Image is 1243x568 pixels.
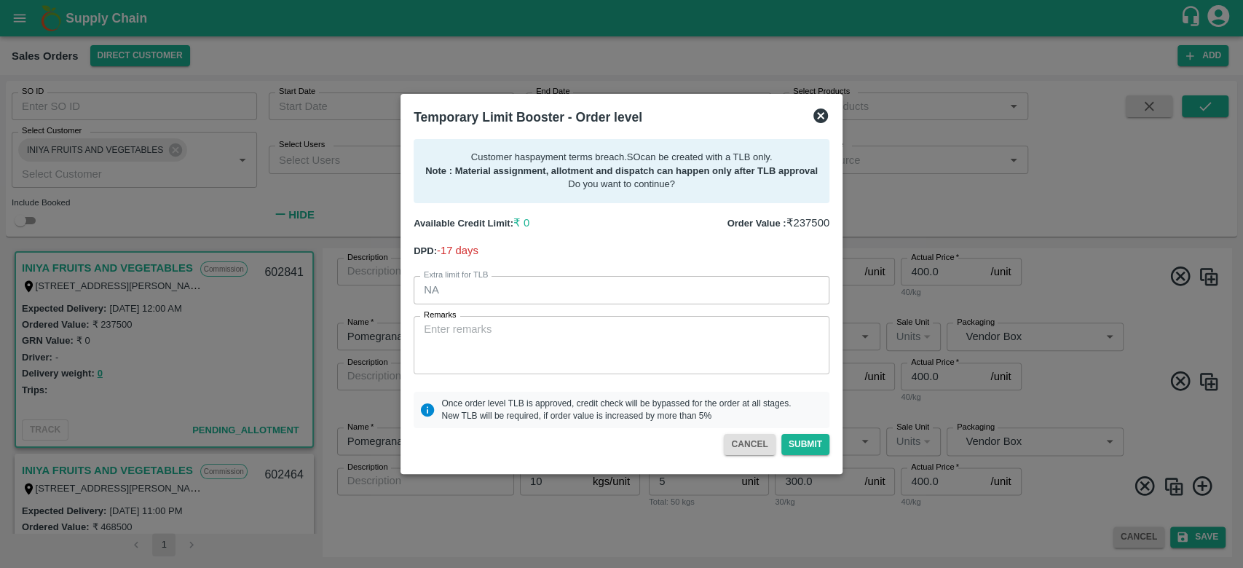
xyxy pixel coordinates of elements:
[425,178,818,192] p: Do you want to continue?
[414,276,829,304] input: NA
[724,434,775,455] button: CANCEL
[425,151,818,165] p: Customer has payment terms breach . SO can be created with a TLB only.
[414,218,513,229] b: Available Credit Limit:
[425,165,818,178] p: Note : Material assignment, allotment and dispatch can happen only after TLB approval
[513,217,529,229] span: ₹ 0
[441,398,791,422] p: Once order level TLB is approved, credit check will be bypassed for the order at all stages. New ...
[781,434,829,455] button: Submit
[437,245,478,256] span: -17 days
[727,218,786,229] b: Order Value :
[786,217,829,229] span: ₹ 237500
[424,269,488,281] label: Extra limit for TLB
[414,245,437,256] b: DPD:
[424,309,457,321] label: Remarks
[414,110,642,125] b: Temporary Limit Booster - Order level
